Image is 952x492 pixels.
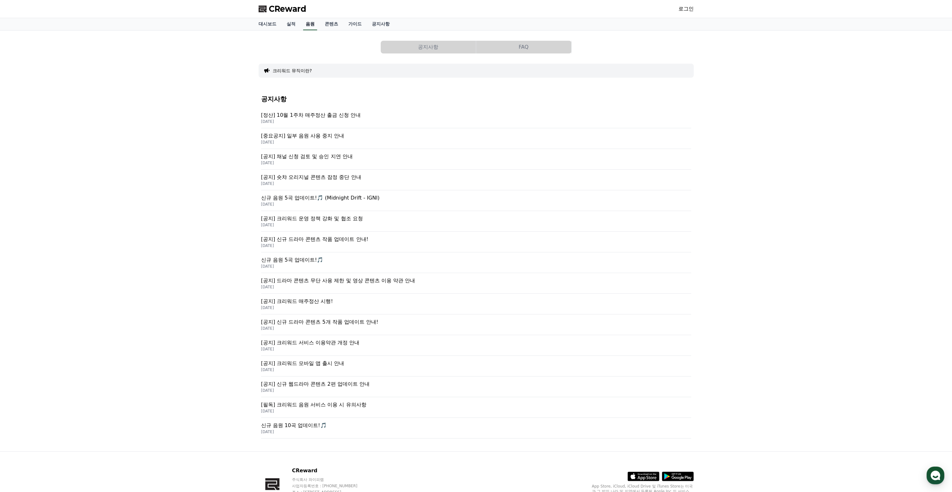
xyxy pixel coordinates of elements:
p: [DATE] [261,119,691,124]
p: [공지] 크리워드 운영 정책 강화 및 협조 요청 [261,215,691,222]
p: [공지] 크리워드 매주정산 시행! [261,298,691,305]
a: [공지] 크리워드 매주정산 시행! [DATE] [261,294,691,314]
a: 공지사항 [367,18,395,30]
button: 공지사항 [381,41,476,53]
p: [DATE] [261,347,691,352]
p: CReward [292,467,370,474]
a: [공지] 채널 신청 검토 및 승인 지연 안내 [DATE] [261,149,691,170]
span: 홈 [20,211,24,216]
p: [DATE] [261,243,691,248]
a: 음원 [303,18,317,30]
button: 크리워드 뮤직이란? [273,67,312,74]
span: 대화 [58,212,66,217]
a: 설정 [82,202,122,218]
a: 대시보드 [254,18,281,30]
p: [공지] 신규 드라마 콘텐츠 5개 작품 업데이트 안내! [261,318,691,326]
p: [필독] 크리워드 음원 서비스 이용 시 유의사항 [261,401,691,409]
p: [DATE] [261,429,691,434]
a: [필독] 크리워드 음원 서비스 이용 시 유의사항 [DATE] [261,397,691,418]
p: [공지] 채널 신청 검토 및 승인 지연 안내 [261,153,691,160]
a: [공지] 크리워드 운영 정책 강화 및 협조 요청 [DATE] [261,211,691,232]
a: 콘텐츠 [320,18,343,30]
p: [정산] 10월 1주차 매주정산 출금 신청 안내 [261,111,691,119]
a: 실적 [281,18,301,30]
a: 신규 음원 5곡 업데이트!🎵 [DATE] [261,252,691,273]
p: 주식회사 와이피랩 [292,477,370,482]
button: FAQ [476,41,571,53]
a: [공지] 크리워드 서비스 이용약관 개정 안내 [DATE] [261,335,691,356]
p: [DATE] [261,285,691,290]
p: 신규 음원 5곡 업데이트!🎵 (Midnight Drift - IGNI) [261,194,691,202]
a: [공지] 신규 웹드라마 콘텐츠 2편 업데이트 안내 [DATE] [261,376,691,397]
a: [정산] 10월 1주차 매주정산 출금 신청 안내 [DATE] [261,108,691,128]
p: [DATE] [261,326,691,331]
a: 신규 음원 10곡 업데이트!🎵 [DATE] [261,418,691,439]
a: [공지] 신규 드라마 콘텐츠 작품 업데이트 안내! [DATE] [261,232,691,252]
p: [공지] 신규 드라마 콘텐츠 작품 업데이트 안내! [261,235,691,243]
p: [DATE] [261,264,691,269]
a: [중요공지] 일부 음원 사용 중지 안내 [DATE] [261,128,691,149]
p: [DATE] [261,140,691,145]
a: 신규 음원 5곡 업데이트!🎵 (Midnight Drift - IGNI) [DATE] [261,190,691,211]
a: 로그인 [678,5,694,13]
p: [공지] 신규 웹드라마 콘텐츠 2편 업데이트 안내 [261,380,691,388]
a: [공지] 드라마 콘텐츠 무단 사용 제한 및 영상 콘텐츠 이용 약관 안내 [DATE] [261,273,691,294]
p: [DATE] [261,222,691,228]
p: 신규 음원 5곡 업데이트!🎵 [261,256,691,264]
p: [공지] 숏챠 오리지널 콘텐츠 잠정 중단 안내 [261,173,691,181]
p: 신규 음원 10곡 업데이트!🎵 [261,422,691,429]
span: 설정 [98,211,106,216]
h4: 공지사항 [261,95,691,102]
p: [중요공지] 일부 음원 사용 중지 안내 [261,132,691,140]
a: 대화 [42,202,82,218]
a: [공지] 숏챠 오리지널 콘텐츠 잠정 중단 안내 [DATE] [261,170,691,190]
p: 사업자등록번호 : [PHONE_NUMBER] [292,483,370,488]
a: CReward [259,4,306,14]
a: 가이드 [343,18,367,30]
a: 홈 [2,202,42,218]
p: [DATE] [261,388,691,393]
p: [DATE] [261,160,691,165]
p: [DATE] [261,181,691,186]
p: [공지] 크리워드 모바일 앱 출시 안내 [261,360,691,367]
p: [DATE] [261,409,691,414]
span: CReward [269,4,306,14]
a: [공지] 크리워드 모바일 앱 출시 안내 [DATE] [261,356,691,376]
p: [DATE] [261,202,691,207]
p: [공지] 크리워드 서비스 이용약관 개정 안내 [261,339,691,347]
p: [DATE] [261,367,691,372]
p: [DATE] [261,305,691,310]
a: [공지] 신규 드라마 콘텐츠 5개 작품 업데이트 안내! [DATE] [261,314,691,335]
p: [공지] 드라마 콘텐츠 무단 사용 제한 및 영상 콘텐츠 이용 약관 안내 [261,277,691,285]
